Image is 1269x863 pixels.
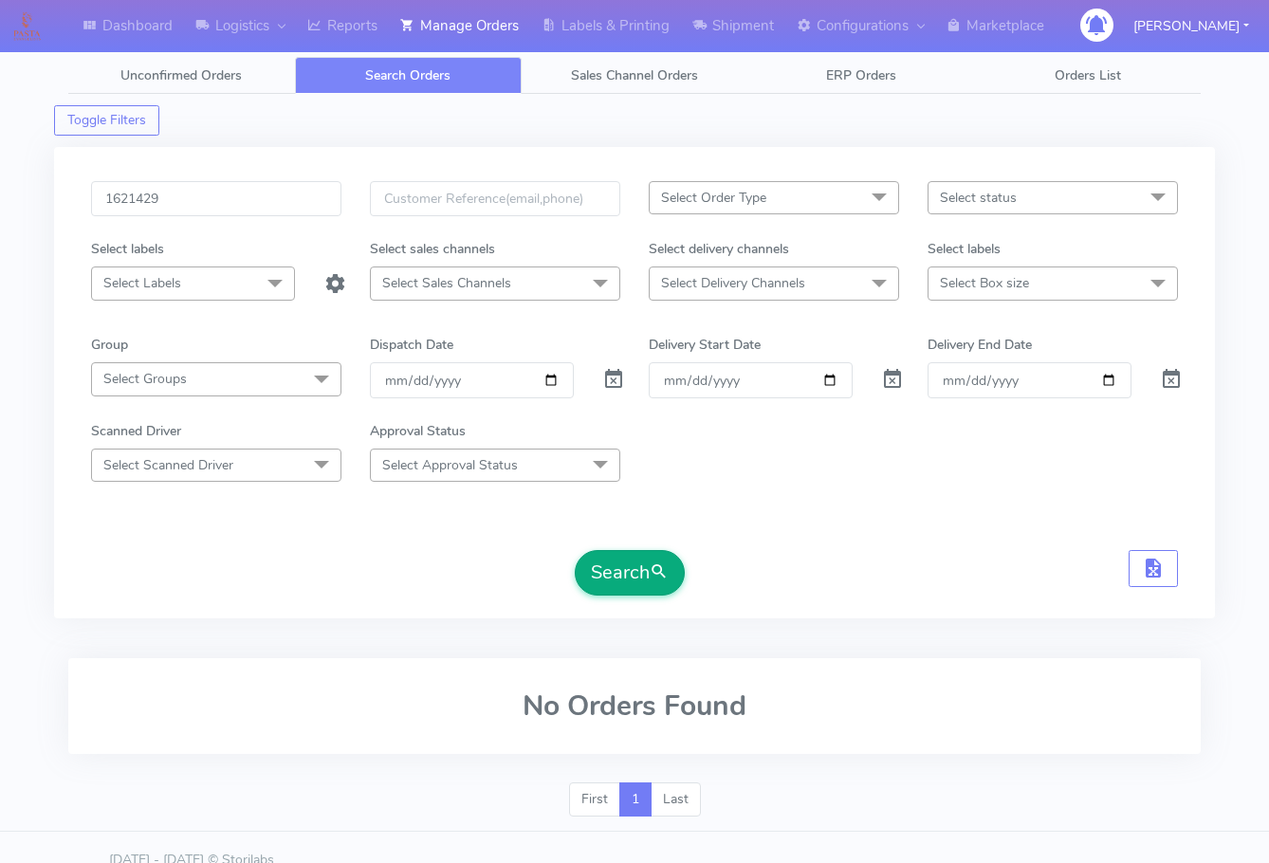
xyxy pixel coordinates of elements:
label: Delivery Start Date [649,335,761,355]
label: Select delivery channels [649,239,789,259]
span: Select Scanned Driver [103,456,233,474]
span: Select Approval Status [382,456,518,474]
span: Select status [940,189,1017,207]
label: Group [91,335,128,355]
input: Customer Reference(email,phone) [370,181,620,216]
ul: Tabs [68,57,1201,94]
span: Select Labels [103,274,181,292]
a: 1 [619,782,652,817]
label: Scanned Driver [91,421,181,441]
span: Select Sales Channels [382,274,511,292]
label: Dispatch Date [370,335,453,355]
span: Select Delivery Channels [661,274,805,292]
span: Select Order Type [661,189,766,207]
label: Select sales channels [370,239,495,259]
span: ERP Orders [826,66,896,84]
h2: No Orders Found [91,690,1178,722]
label: Delivery End Date [928,335,1032,355]
input: Order Id [91,181,341,216]
label: Select labels [928,239,1001,259]
span: Select Groups [103,370,187,388]
button: Toggle Filters [54,105,159,136]
label: Select labels [91,239,164,259]
button: [PERSON_NAME] [1119,7,1263,46]
span: Unconfirmed Orders [120,66,242,84]
label: Approval Status [370,421,466,441]
span: Select Box size [940,274,1029,292]
span: Search Orders [365,66,451,84]
button: Search [575,550,685,596]
span: Sales Channel Orders [571,66,698,84]
span: Orders List [1055,66,1121,84]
